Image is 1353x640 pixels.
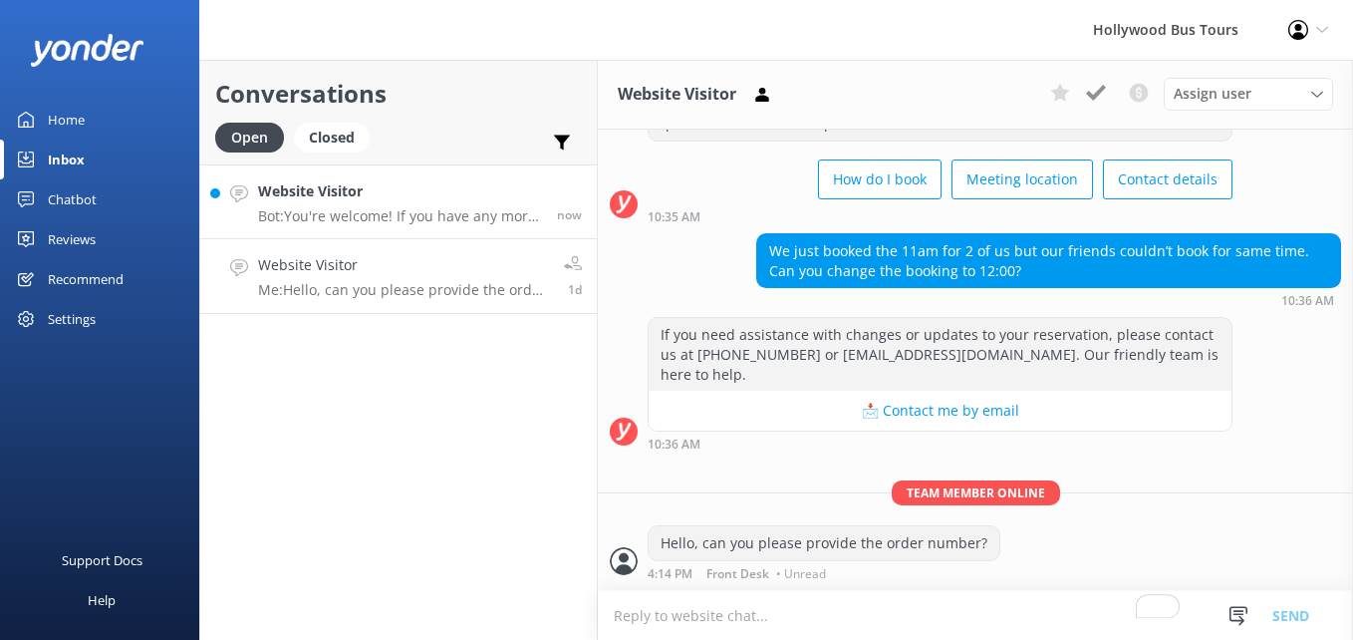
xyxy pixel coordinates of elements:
p: Bot: You're welcome! If you have any more questions, feel free to ask. [258,207,542,225]
div: Oct 04 2025 10:36am (UTC -07:00) America/Tijuana [648,437,1232,451]
div: Home [48,100,85,140]
a: Closed [294,126,380,148]
button: Contact details [1103,160,1232,199]
span: Team member online [892,480,1060,505]
button: Meeting location [951,160,1093,199]
div: Help [88,580,116,620]
div: Support Docs [62,540,142,580]
h4: Website Visitor [258,180,542,202]
img: yonder-white-logo.png [30,34,144,67]
span: Oct 04 2025 04:14pm (UTC -07:00) America/Tijuana [568,281,582,298]
a: Website VisitorMe:Hello, can you please provide the order number?1d [200,239,597,314]
strong: 10:35 AM [648,211,700,223]
div: Inbox [48,140,85,179]
div: Hello, can you please provide the order number? [649,526,999,560]
h3: Website Visitor [618,82,736,108]
textarea: To enrich screen reader interactions, please activate Accessibility in Grammarly extension settings [598,591,1353,640]
strong: 4:14 PM [648,568,692,580]
div: Assign User [1164,78,1333,110]
span: • Unread [776,568,826,580]
p: Me: Hello, can you please provide the order number? [258,281,549,299]
span: Assign user [1174,83,1251,105]
div: Reviews [48,219,96,259]
div: Closed [294,123,370,153]
button: How do I book [818,160,942,199]
span: Oct 06 2025 08:57am (UTC -07:00) America/Tijuana [557,206,582,223]
div: Recommend [48,259,124,299]
h4: Website Visitor [258,254,549,276]
strong: 10:36 AM [648,439,700,451]
a: Website VisitorBot:You're welcome! If you have any more questions, feel free to ask.now [200,164,597,239]
a: Open [215,126,294,148]
div: Oct 04 2025 04:14pm (UTC -07:00) America/Tijuana [648,566,1000,580]
div: Chatbot [48,179,97,219]
div: If you need assistance with changes or updates to your reservation, please contact us at [PHONE_N... [649,318,1231,391]
div: Oct 04 2025 10:35am (UTC -07:00) America/Tijuana [648,209,1232,223]
div: Settings [48,299,96,339]
h2: Conversations [215,75,582,113]
div: Oct 04 2025 10:36am (UTC -07:00) America/Tijuana [756,293,1341,307]
div: Open [215,123,284,153]
div: We just booked the 11am for 2 of us but our friends couldn’t book for same time. Can you change t... [757,234,1340,287]
strong: 10:36 AM [1281,295,1334,307]
span: Front Desk [706,568,769,580]
button: 📩 Contact me by email [649,391,1231,431]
